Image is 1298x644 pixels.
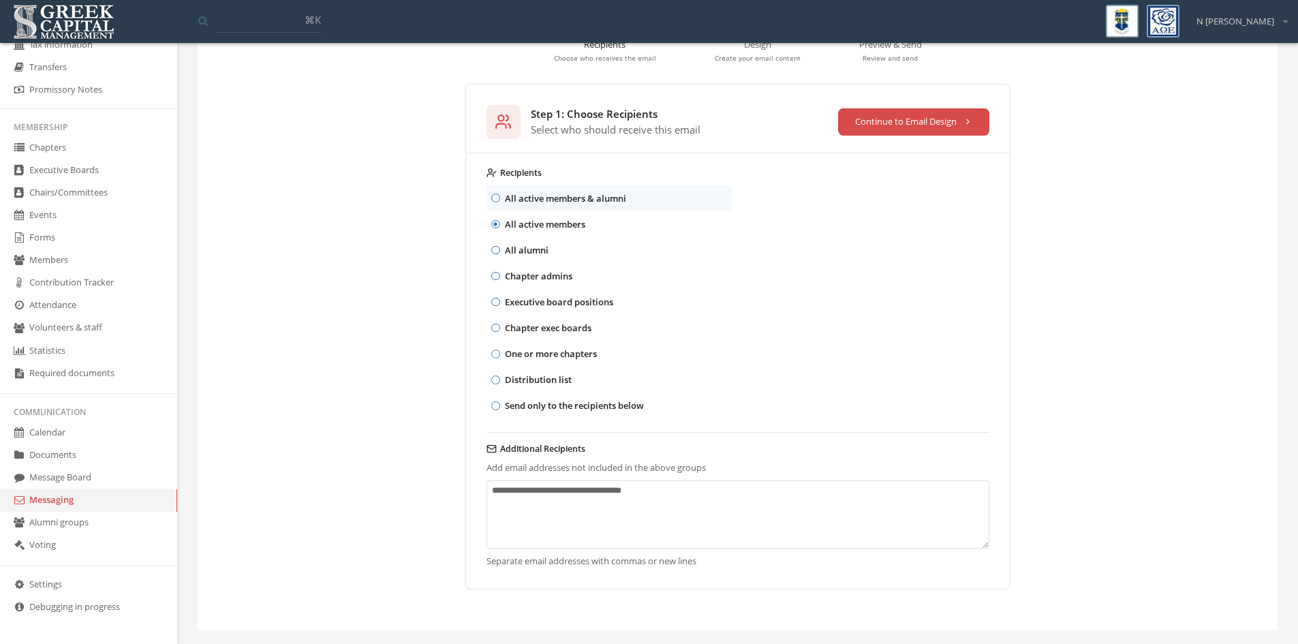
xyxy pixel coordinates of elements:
button: Send only to the recipients below [491,401,500,410]
label: Recipients [486,167,989,179]
p: All active members [505,217,585,232]
button: Continue to Email Design [838,108,989,136]
p: Create your email content [715,53,801,63]
p: Separate email addresses with commas or new lines [486,553,989,568]
button: Executive board positions [491,298,500,307]
div: N [PERSON_NAME] [1188,5,1288,28]
p: All alumni [505,243,548,258]
p: All active members & alumni [505,191,626,206]
button: All alumni [491,246,500,255]
button: All active members [491,220,500,229]
button: Chapter exec boards [491,324,500,333]
div: Select who should receive this email [531,123,700,136]
p: Distribution list [505,372,572,387]
button: Chapter admins [491,272,500,281]
div: Step 1: Choose Recipients [531,107,700,121]
button: Distribution list [491,375,500,384]
p: Executive board positions [505,294,613,309]
p: One or more chapters [505,346,597,361]
p: Add email addresses not included in the above groups [486,460,989,475]
span: N [PERSON_NAME] [1196,15,1274,28]
label: Additional Recipients [486,443,989,455]
span: ⌘K [305,13,321,27]
p: Send only to the recipients below [505,398,644,413]
p: Choose who receives the email [554,53,656,63]
p: Chapter admins [505,269,572,283]
button: One or more chapters [491,350,500,358]
p: Chapter exec boards [505,320,591,335]
p: Review and send [863,53,918,63]
button: All active members & alumni [491,194,500,202]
